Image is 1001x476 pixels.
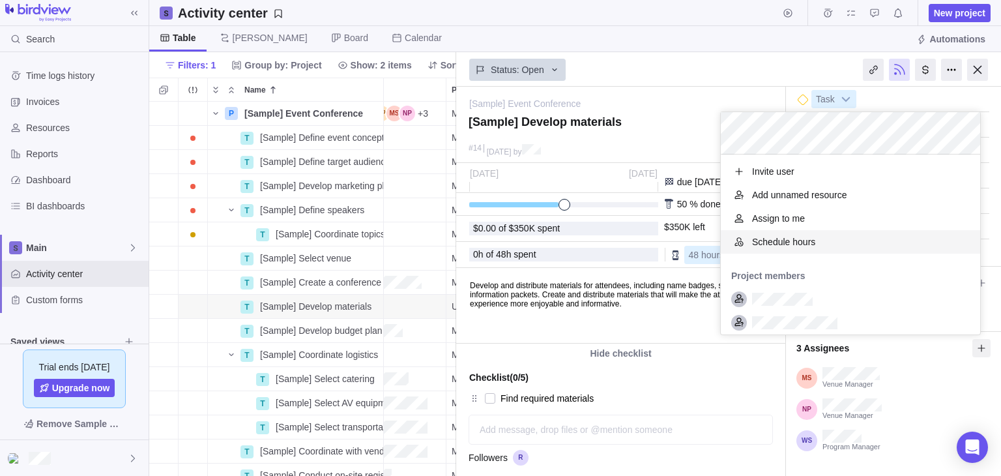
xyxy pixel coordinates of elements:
span: Assign to me [752,212,805,225]
span: 3 Assignees [796,337,972,359]
div: Event Manager [721,288,980,311]
span: Project members [721,269,816,282]
span: Add unnamed resource [752,188,847,201]
div: Logistics Coordinator [721,311,980,335]
div: grid [721,155,980,335]
span: Schedule hours [752,235,815,248]
span: Invite user [752,165,794,178]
